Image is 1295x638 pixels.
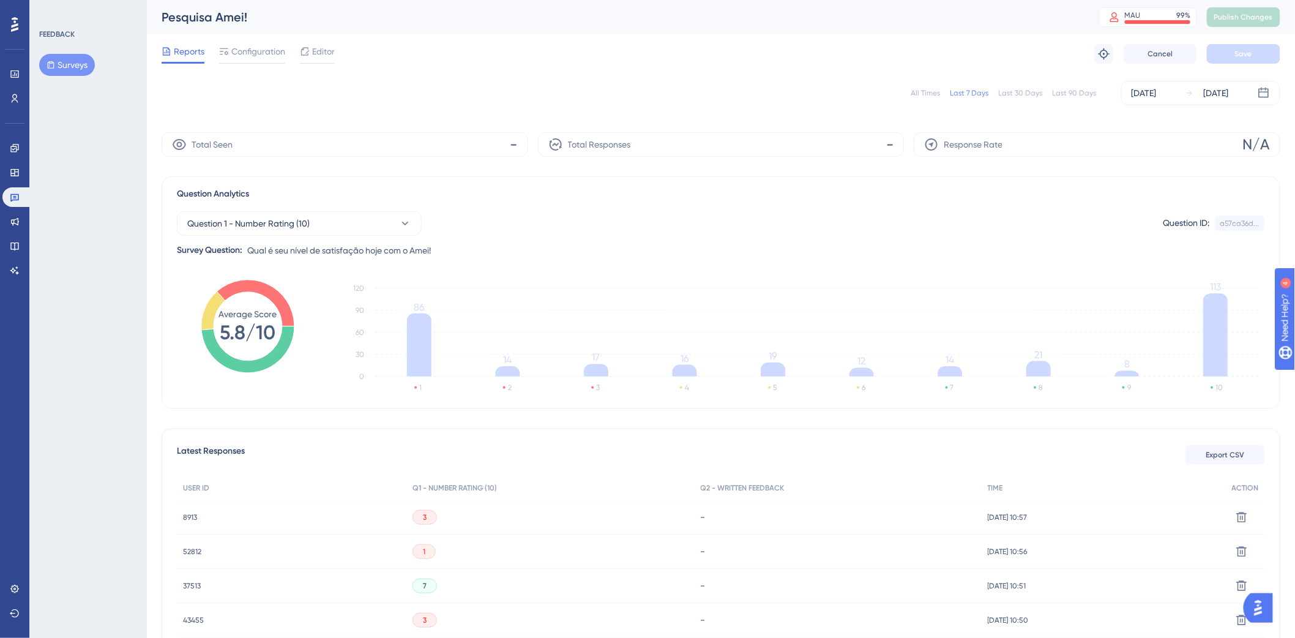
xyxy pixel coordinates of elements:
div: - [701,511,976,523]
tspan: 17 [592,352,600,364]
div: 4 [84,6,88,16]
span: 8913 [183,512,197,522]
span: [DATE] 10:57 [988,512,1028,522]
span: N/A [1243,135,1270,154]
text: 2 [508,383,512,392]
text: 4 [685,383,689,392]
span: Total Responses [568,137,631,152]
div: Last 90 Days [1053,88,1097,98]
tspan: 60 [356,328,364,337]
div: Pesquisa Amei! [162,9,1069,26]
span: 3 [423,615,427,625]
span: 37513 [183,581,201,591]
span: - [510,135,518,154]
div: Question ID: [1163,216,1210,231]
div: - [701,580,976,591]
tspan: 14 [946,354,955,366]
tspan: 19 [769,350,777,362]
span: Latest Responses [177,444,245,466]
span: 52812 [183,547,201,557]
div: a57ca36d... [1220,219,1260,228]
span: Export CSV [1206,450,1245,460]
span: Question Analytics [177,187,249,201]
span: ACTION [1232,483,1259,493]
span: Reports [174,44,204,59]
text: 5 [774,383,777,392]
tspan: 90 [356,306,364,315]
div: - [701,546,976,557]
div: Survey Question: [177,243,242,258]
button: Save [1207,44,1280,64]
span: USER ID [183,483,209,493]
span: 7 [423,581,427,591]
text: 3 [597,383,600,392]
div: [DATE] [1204,86,1229,100]
tspan: 16 [681,353,689,364]
tspan: Average Score [219,309,277,319]
tspan: 120 [353,284,364,293]
tspan: 86 [414,301,425,313]
div: Last 7 Days [950,88,989,98]
div: FEEDBACK [39,29,75,39]
span: Response Rate [944,137,1002,152]
div: [DATE] [1132,86,1157,100]
span: Publish Changes [1214,12,1273,22]
button: Export CSV [1185,445,1265,465]
span: Question 1 - Number Rating (10) [187,216,310,231]
span: - [886,135,894,154]
tspan: 12 [858,356,866,367]
text: 1 [419,383,422,392]
tspan: 30 [356,350,364,359]
span: Save [1235,49,1252,59]
tspan: 5.8/10 [220,321,276,344]
tspan: 113 [1210,281,1221,293]
button: Question 1 - Number Rating (10) [177,211,422,236]
tspan: 8 [1124,358,1130,370]
tspan: 0 [359,372,364,381]
span: [DATE] 10:50 [988,615,1029,625]
button: Publish Changes [1207,7,1280,27]
text: 6 [862,383,865,392]
text: 10 [1216,383,1223,392]
span: Editor [312,44,335,59]
text: 8 [1039,383,1043,392]
span: Total Seen [192,137,233,152]
button: Cancel [1124,44,1197,64]
text: 7 [950,383,954,392]
tspan: 21 [1035,349,1043,361]
div: All Times [911,88,940,98]
span: [DATE] 10:56 [988,547,1028,557]
span: 3 [423,512,427,522]
span: Q1 - NUMBER RATING (10) [412,483,497,493]
div: MAU [1125,10,1141,20]
span: Need Help? [29,3,77,18]
span: 43455 [183,615,204,625]
tspan: 14 [504,354,512,366]
span: TIME [988,483,1003,493]
span: Qual é seu nível de satisfação hoje com o Amei! [247,243,431,258]
text: 9 [1127,383,1131,392]
span: 1 [423,547,425,557]
div: 99 % [1177,10,1191,20]
button: Surveys [39,54,95,76]
div: Last 30 Days [999,88,1043,98]
div: - [701,614,976,626]
span: Cancel [1148,49,1173,59]
span: Q2 - WRITTEN FEEDBACK [701,483,785,493]
span: Configuration [231,44,285,59]
iframe: UserGuiding AI Assistant Launcher [1244,590,1280,626]
span: [DATE] 10:51 [988,581,1026,591]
